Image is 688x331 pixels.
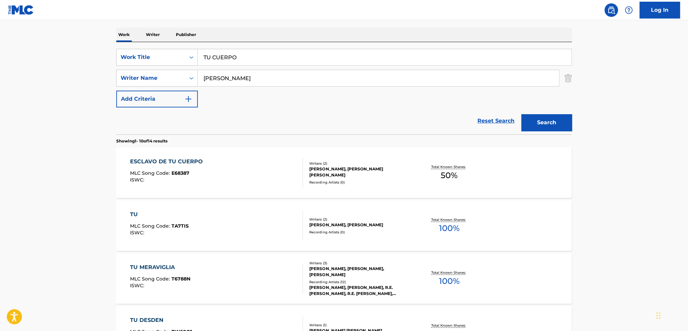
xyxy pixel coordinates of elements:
[184,95,192,103] img: 9d2ae6d4665cec9f34b9.svg
[309,285,411,297] div: [PERSON_NAME], [PERSON_NAME], R.E. [PERSON_NAME], R.E. [PERSON_NAME], MALGIOGLIO, [PERSON_NAME], ...
[130,158,206,166] div: ESCLAVO DE TU CUERPO
[564,70,572,87] img: Delete Criterion
[622,3,635,17] div: Help
[439,222,459,234] span: 100 %
[130,170,171,176] span: MLC Song Code :
[441,169,458,181] span: 50 %
[130,230,146,236] span: ISWC :
[309,166,411,178] div: [PERSON_NAME], [PERSON_NAME] [PERSON_NAME]
[639,2,680,19] a: Log In
[116,91,198,107] button: Add Criteria
[121,53,181,61] div: Work Title
[130,263,190,271] div: TU MERAVIGLIA
[431,164,467,169] p: Total Known Shares:
[171,170,189,176] span: E68387
[309,180,411,185] div: Recording Artists ( 0 )
[309,279,411,285] div: Recording Artists ( 12 )
[309,266,411,278] div: [PERSON_NAME], [PERSON_NAME], [PERSON_NAME]
[116,28,132,42] p: Work
[431,323,467,328] p: Total Known Shares:
[171,276,190,282] span: T6788N
[474,113,518,128] a: Reset Search
[116,200,572,251] a: TUMLC Song Code:TA7TISISWC:Writers (2)[PERSON_NAME], [PERSON_NAME]Recording Artists (0)Total Know...
[130,210,189,219] div: TU
[309,230,411,235] div: Recording Artists ( 0 )
[130,223,171,229] span: MLC Song Code :
[309,222,411,228] div: [PERSON_NAME], [PERSON_NAME]
[431,270,467,275] p: Total Known Shares:
[144,28,162,42] p: Writer
[174,28,198,42] p: Publisher
[607,6,615,14] img: search
[130,316,192,324] div: TU DESDEN
[116,253,572,304] a: TU MERAVIGLIAMLC Song Code:T6788NISWC:Writers (3)[PERSON_NAME], [PERSON_NAME], [PERSON_NAME]Recor...
[521,114,572,131] button: Search
[121,74,181,82] div: Writer Name
[116,147,572,198] a: ESCLAVO DE TU CUERPOMLC Song Code:E68387ISWC:Writers (2)[PERSON_NAME], [PERSON_NAME] [PERSON_NAME...
[309,217,411,222] div: Writers ( 2 )
[656,305,660,326] div: Drag
[130,177,146,183] span: ISWC :
[116,138,167,144] p: Showing 1 - 10 of 14 results
[8,5,34,15] img: MLC Logo
[604,3,618,17] a: Public Search
[309,323,411,328] div: Writers ( 1 )
[625,6,633,14] img: help
[431,217,467,222] p: Total Known Shares:
[130,283,146,289] span: ISWC :
[309,261,411,266] div: Writers ( 3 )
[171,223,189,229] span: TA7TIS
[309,161,411,166] div: Writers ( 2 )
[654,299,688,331] iframe: Chat Widget
[130,276,171,282] span: MLC Song Code :
[439,275,459,287] span: 100 %
[116,49,572,134] form: Search Form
